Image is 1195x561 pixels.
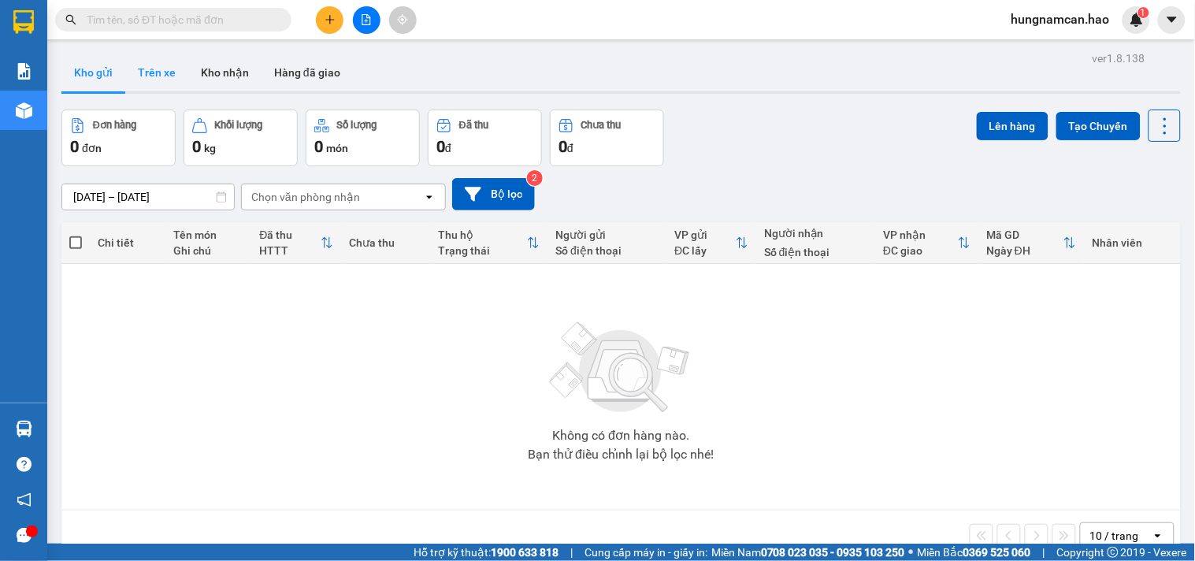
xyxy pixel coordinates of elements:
[918,544,1031,561] span: Miền Bắc
[173,244,243,257] div: Ghi chú
[761,546,905,559] strong: 0708 023 035 - 0935 103 250
[13,10,34,34] img: logo-vxr
[552,429,689,442] div: Không có đơn hàng nào.
[764,246,867,258] div: Số điện thoại
[251,189,360,205] div: Chọn văn phòng nhận
[764,227,867,240] div: Người nhận
[316,6,343,34] button: plus
[259,228,321,241] div: Đã thu
[1092,236,1172,249] div: Nhân viên
[436,137,445,156] span: 0
[1093,50,1145,67] div: ver 1.8.138
[963,546,1031,559] strong: 0369 525 060
[16,421,32,437] img: warehouse-icon
[875,222,978,264] th: Toggle SortBy
[61,54,125,91] button: Kho gửi
[999,9,1123,29] span: hungnamcan.hao
[1108,547,1119,558] span: copyright
[978,222,1084,264] th: Toggle SortBy
[397,14,408,25] span: aim
[439,244,528,257] div: Trạng thái
[423,191,436,203] svg: open
[559,137,567,156] span: 0
[70,137,79,156] span: 0
[16,102,32,119] img: warehouse-icon
[93,120,136,131] div: Đơn hàng
[337,120,377,131] div: Số lượng
[62,184,234,210] input: Select a date range.
[581,120,622,131] div: Chưa thu
[215,120,263,131] div: Khối lượng
[17,528,32,543] span: message
[439,228,528,241] div: Thu hộ
[82,142,102,154] span: đơn
[570,544,573,561] span: |
[61,110,176,166] button: Đơn hàng0đơn
[188,54,262,91] button: Kho nhận
[1158,6,1186,34] button: caret-down
[259,244,321,257] div: HTTT
[883,228,958,241] div: VP nhận
[527,170,543,186] sup: 2
[452,178,535,210] button: Bộ lọc
[314,137,323,156] span: 0
[711,544,905,561] span: Miền Nam
[528,448,714,461] div: Bạn thử điều chỉnh lại bộ lọc nhé!
[428,110,542,166] button: Đã thu0đ
[431,222,548,264] th: Toggle SortBy
[173,228,243,241] div: Tên món
[251,222,341,264] th: Toggle SortBy
[125,54,188,91] button: Trên xe
[986,244,1063,257] div: Ngày ĐH
[389,6,417,34] button: aim
[65,14,76,25] span: search
[349,236,423,249] div: Chưa thu
[445,142,451,154] span: đ
[555,244,659,257] div: Số điện thoại
[1090,528,1139,544] div: 10 / trang
[1043,544,1045,561] span: |
[17,492,32,507] span: notification
[326,142,348,154] span: món
[414,544,559,561] span: Hỗ trợ kỹ thuật:
[1056,112,1141,140] button: Tạo Chuyến
[883,244,958,257] div: ĐC giao
[87,11,273,28] input: Tìm tên, số ĐT hoặc mã đơn
[1130,13,1144,27] img: icon-new-feature
[542,313,700,423] img: svg+xml;base64,PHN2ZyBjbGFzcz0ibGlzdC1wbHVnX19zdmciIHhtbG5zPSJodHRwOi8vd3d3LnczLm9yZy8yMDAwL3N2Zy...
[1141,7,1146,18] span: 1
[204,142,216,154] span: kg
[555,228,659,241] div: Người gửi
[585,544,707,561] span: Cung cấp máy in - giấy in:
[674,228,736,241] div: VP gửi
[306,110,420,166] button: Số lượng0món
[1152,529,1164,542] svg: open
[986,228,1063,241] div: Mã GD
[567,142,573,154] span: đ
[666,222,756,264] th: Toggle SortBy
[17,457,32,472] span: question-circle
[909,549,914,555] span: ⚪️
[98,236,158,249] div: Chi tiết
[262,54,353,91] button: Hàng đã giao
[361,14,372,25] span: file-add
[977,112,1048,140] button: Lên hàng
[459,120,488,131] div: Đã thu
[184,110,298,166] button: Khối lượng0kg
[550,110,664,166] button: Chưa thu0đ
[491,546,559,559] strong: 1900 633 818
[325,14,336,25] span: plus
[192,137,201,156] span: 0
[16,63,32,80] img: solution-icon
[1138,7,1149,18] sup: 1
[353,6,380,34] button: file-add
[1165,13,1179,27] span: caret-down
[674,244,736,257] div: ĐC lấy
